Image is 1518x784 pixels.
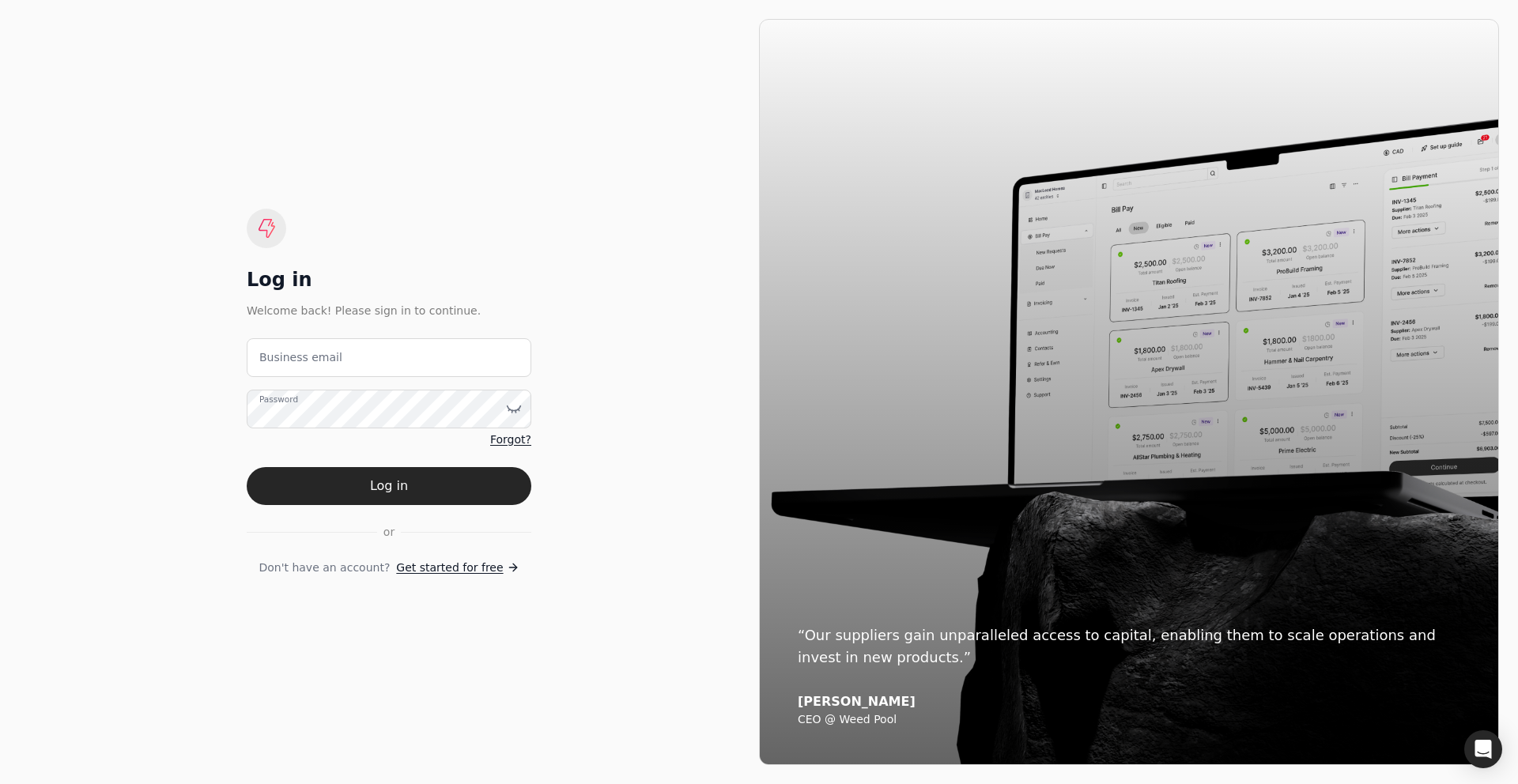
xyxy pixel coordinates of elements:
[490,432,531,448] a: Forgot?
[1464,730,1502,768] div: Open Intercom Messenger
[396,560,519,576] a: Get started for free
[798,713,1460,727] div: CEO @ Weed Pool
[798,624,1460,669] div: “Our suppliers gain unparalleled access to capital, enabling them to scale operations and invest ...
[247,302,531,319] div: Welcome back! Please sign in to continue.
[247,267,531,292] div: Log in
[798,694,1460,710] div: [PERSON_NAME]
[259,393,298,405] label: Password
[259,560,390,576] span: Don't have an account?
[396,560,503,576] span: Get started for free
[247,467,531,505] button: Log in
[259,349,342,366] label: Business email
[383,524,395,541] span: or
